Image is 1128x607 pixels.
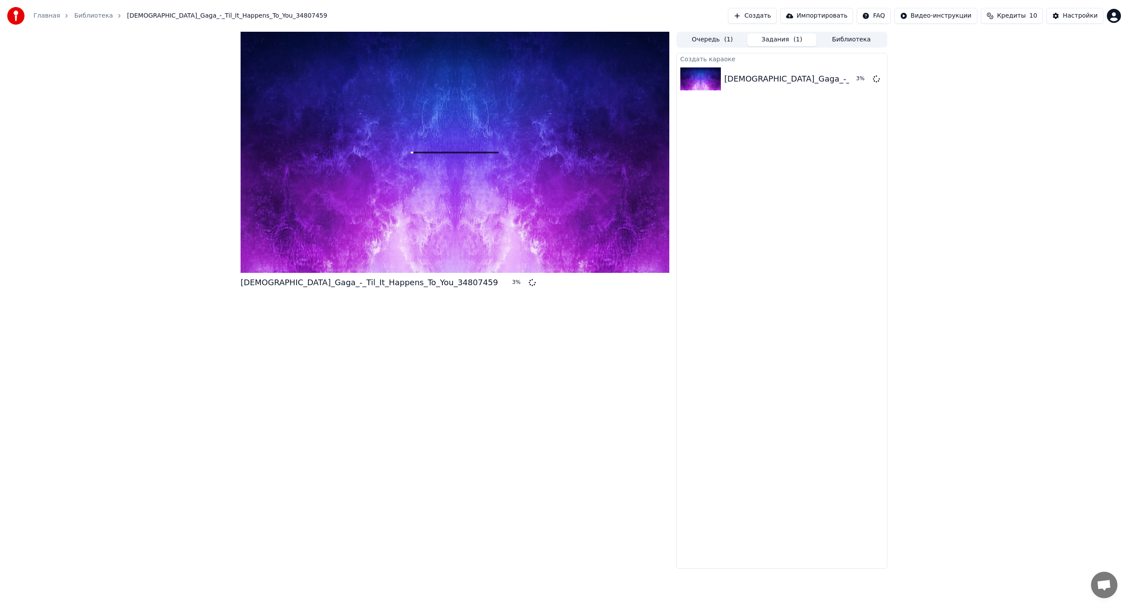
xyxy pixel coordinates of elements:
div: 3 % [856,75,869,82]
button: Видео-инструкции [894,8,977,24]
div: [DEMOGRAPHIC_DATA]_Gaga_-_Til_It_Happens_To_You_34807459 [724,73,982,85]
button: FAQ [857,8,891,24]
div: [DEMOGRAPHIC_DATA]_Gaga_-_Til_It_Happens_To_You_34807459 [241,276,498,289]
button: Кредиты10 [981,8,1043,24]
button: Настройки [1046,8,1103,24]
a: Открытый чат [1091,572,1117,598]
span: ( 1 ) [794,35,802,44]
button: Очередь [678,34,747,46]
a: Библиотека [74,11,113,20]
a: Главная [33,11,60,20]
button: Создать [728,8,776,24]
span: ( 1 ) [724,35,733,44]
div: Настройки [1063,11,1098,20]
button: Задания [747,34,817,46]
div: 3 % [512,279,525,286]
span: Кредиты [997,11,1026,20]
span: 10 [1029,11,1037,20]
span: [DEMOGRAPHIC_DATA]_Gaga_-_Til_It_Happens_To_You_34807459 [127,11,327,20]
div: Создать караоке [677,53,887,64]
nav: breadcrumb [33,11,327,20]
button: Библиотека [816,34,886,46]
button: Импортировать [780,8,853,24]
img: youka [7,7,25,25]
